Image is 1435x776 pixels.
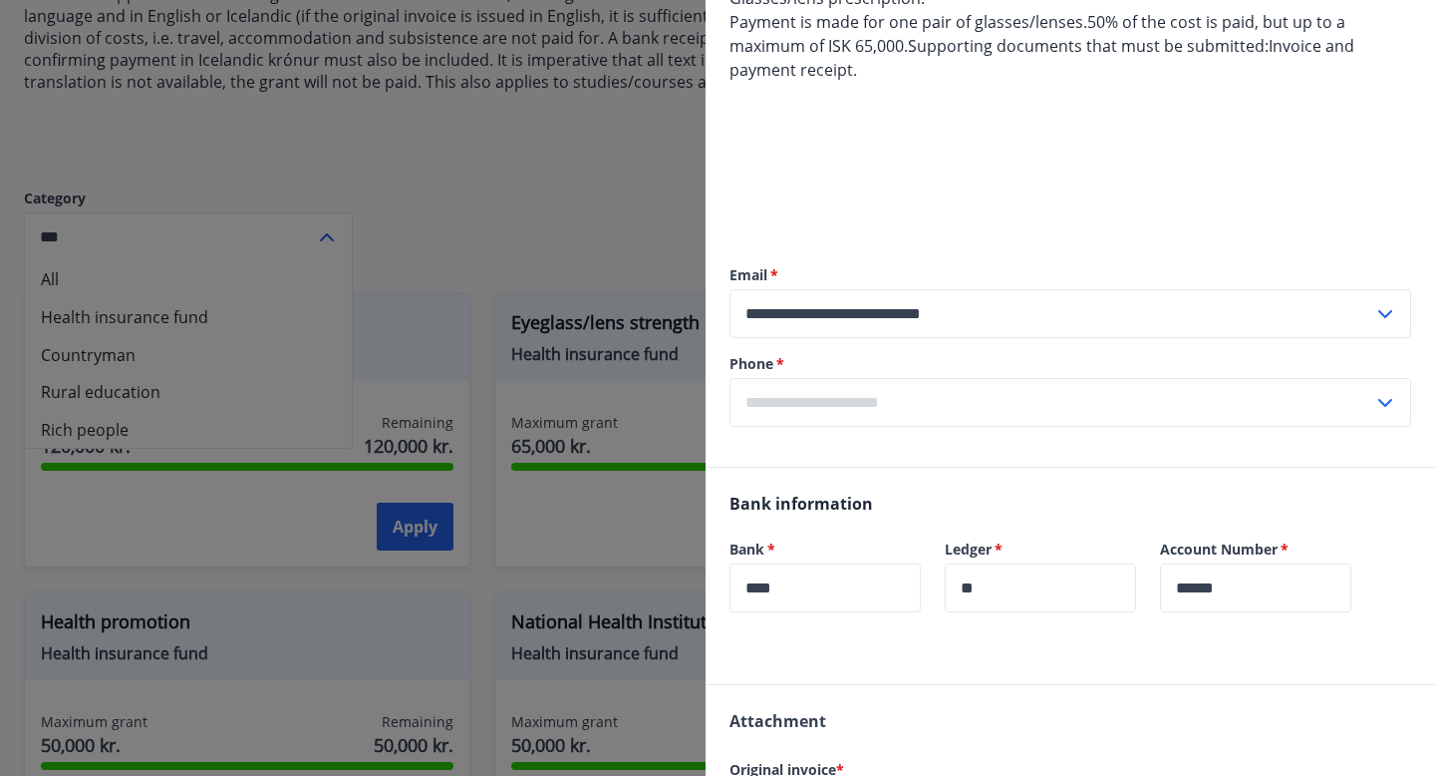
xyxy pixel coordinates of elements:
[945,540,1136,560] label: Ledger
[729,493,873,515] span: Bank information
[729,540,921,560] label: Bank
[729,354,1411,374] label: Phone
[1160,540,1351,560] label: Account Number
[729,11,1087,33] font: Payment is made for one pair of glasses/lenses.
[729,710,826,732] span: Attachment
[729,265,1411,285] label: Email
[908,35,1269,57] font: Supporting documents that must be submitted:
